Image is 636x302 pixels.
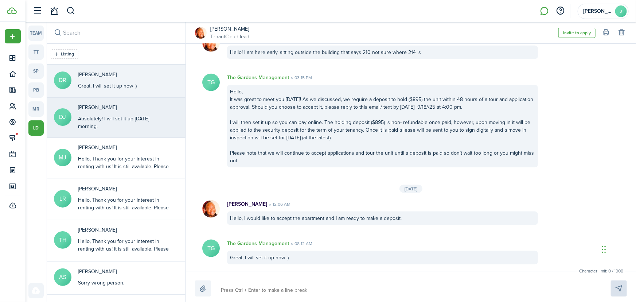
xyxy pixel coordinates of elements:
a: TenantCloud lead [210,33,249,40]
p: Matthew Johnson [78,144,169,151]
p: [PERSON_NAME] [227,200,267,208]
button: Print [601,28,611,38]
a: mr [28,101,44,117]
time: 08:12 AM [289,240,312,247]
img: Dajuan Raullerson [202,200,220,218]
small: Character limit: 0 / 1000 [577,268,625,274]
a: ld [28,120,44,136]
button: Open menu [5,29,21,43]
time: 12:06 AM [267,201,290,208]
a: sp [28,63,44,79]
filter-tag: Open filter [51,49,78,59]
p: Dwight Jackson [78,104,169,111]
p: The Gardens Management [227,240,289,247]
time: 03:15 PM [289,74,312,81]
div: Absolutely! I will set it up [DATE] morning. [78,115,169,130]
filter-tag-label: Listing [61,51,74,57]
a: Notifications [47,2,61,20]
iframe: Chat Widget [600,231,636,266]
div: Hello, It was great to meet you [DATE]! As we discussed, we require a deposit to hold ($895) the ... [227,85,538,167]
a: [PERSON_NAME] [210,25,249,33]
img: Dajuan Raullerson [195,27,207,39]
p: Theresa Hadley [78,226,169,234]
a: team [28,26,44,41]
avatar-text: LR [54,190,71,208]
div: Drag [602,239,606,260]
a: tt [28,44,44,60]
button: Delete [617,28,627,38]
p: Dajuan Raullerson [78,71,137,78]
div: Hello, I would like to accept the apartment and I am ready to make a deposit. [227,212,538,225]
p: The Gardens Management [227,74,289,81]
img: TenantCloud [7,7,17,14]
avatar-text: DJ [54,108,71,126]
button: Invite to apply [558,28,596,38]
p: Anthony stewart [78,268,124,275]
avatar-text: TG [202,240,220,257]
button: Search [53,28,63,38]
div: Great, I will set it up now :) [227,251,538,264]
div: Great, I will set it up now :) [78,82,137,90]
p: Leanna Rosario [78,185,169,193]
div: [DATE] [399,185,422,193]
button: Open resource center [554,5,567,17]
a: pb [28,82,44,98]
avatar-text: MJ [54,149,71,166]
div: Hello! I am here early, sitting outside the building that says 210 not sure where 214 is [227,46,538,59]
avatar-text: TH [54,231,71,249]
avatar-text: DR [54,71,71,89]
button: Open sidebar [31,4,44,18]
div: Sorry wrong person. [78,279,124,287]
avatar-text: J [615,5,627,17]
input: search [47,22,186,43]
avatar-text: TG [202,74,220,91]
avatar-text: AS [54,268,71,286]
span: Jennifer [583,9,612,14]
button: Search [66,5,75,17]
